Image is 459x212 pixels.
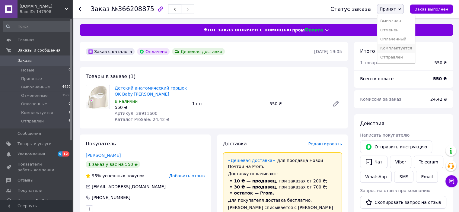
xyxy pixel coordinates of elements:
span: 30 ₴ — продавец [234,185,276,189]
span: 95% [92,173,101,178]
div: [PHONE_NUMBER] [91,195,131,201]
span: Покупатель [86,141,116,147]
span: 0 [69,101,71,107]
div: Заказ с каталога [86,48,135,55]
button: Email [416,171,438,183]
span: Действия [360,121,384,126]
button: SMS [394,171,413,183]
span: Всего к оплате [360,76,394,81]
span: Заказы и сообщения [18,48,60,53]
span: Новые [21,68,34,73]
a: [PERSON_NAME] [86,153,121,158]
span: Каталог ProSale [18,198,50,204]
div: 1 шт. [190,100,267,108]
a: «Дешевая доставка» [228,158,275,163]
button: Скопировать запрос на отзыв [360,196,446,209]
span: Редактировать [308,141,342,146]
span: Главная [18,37,34,43]
span: Комиссия за заказ [360,97,401,102]
span: 1580 [62,93,71,98]
button: Отправить инструкцию [360,141,432,153]
span: Отправлен [21,119,44,124]
span: Итого [360,48,375,54]
div: для продавца Новой Почтой на Prom. [228,157,337,169]
span: Артикул: 38911600 [115,111,158,116]
span: Заказ выполнен [415,7,448,11]
span: 1 товар [360,60,377,65]
a: Детский анатомический горшок OK Baby [PERSON_NAME] [115,86,187,97]
div: 550 ₴ [267,100,327,108]
div: 550 ₴ [115,104,187,110]
span: Выполненные [21,84,50,90]
li: , при заказах от 200 ₴; [228,178,337,184]
div: Статус заказа [330,6,371,12]
div: Вернуться назад [78,6,83,12]
button: Чат [360,156,387,168]
div: Для покупателя доставка бесплатно. [228,197,337,203]
span: 3 [69,76,71,81]
span: Отмененные [21,93,47,98]
li: , при заказах от 700 ₴; [228,184,337,190]
span: Добавить отзыв [169,173,205,178]
button: Заказ выполнен [410,5,453,14]
time: [DATE] 19:05 [314,49,342,54]
span: В наличии [115,99,138,104]
div: 1 заказ у вас на 550 ₴ [86,161,140,168]
a: Viber [390,156,411,168]
span: Отзывы [18,178,33,183]
span: 12 [62,151,69,157]
button: Чат с покупателем [445,175,457,187]
span: №366208875 [111,5,154,13]
span: Этот заказ оплачен с помощью [203,27,291,33]
li: Отправлен [377,53,415,62]
span: Запрос на отзыв про компанию [360,188,430,193]
span: 24.42 ₴ [430,97,447,102]
span: 10 ₴ — продавец [234,179,276,183]
span: Покупатели [18,188,42,193]
span: остаток — Prom. [234,191,274,195]
div: Дешевая доставка [172,48,225,55]
li: Выполнен [377,17,415,26]
a: Telegram [414,156,443,168]
span: Сообщения [18,131,41,136]
div: Ваш ID: 147908 [20,9,72,14]
span: Каталог ProSale: 24.42 ₴ [115,117,169,122]
span: 9 [58,151,62,157]
span: 1 [69,110,71,115]
span: Заказы [18,58,32,63]
span: 0 [69,68,71,73]
span: Уведомления [18,151,45,157]
span: Доставка [223,141,247,147]
span: Заказ [91,5,110,13]
span: Товары в заказе (1) [86,74,135,79]
span: Оплаченные [21,101,47,107]
a: Редактировать [330,98,342,110]
div: 550 ₴ [434,60,447,66]
li: Отменен [377,26,415,35]
span: 4420 [62,84,71,90]
span: Написать покупателю [360,133,410,138]
img: Детский анатомический горшок OK Baby Pasha White [86,85,110,109]
span: Принят [380,7,396,11]
input: Поиск [3,21,71,32]
span: mamam.com.ua [20,4,65,9]
div: Оплачено [137,48,170,55]
a: WhatsApp [360,171,392,183]
span: Товары и услуги [18,141,52,147]
span: 6 [69,119,71,124]
span: Принятые [21,76,42,81]
span: Комплектуется [21,110,53,115]
li: Комплектуется [377,44,415,53]
div: Доставку оплачивают: [228,171,337,177]
div: успешных покупок [86,173,145,179]
span: Показатели работы компании [18,162,56,172]
span: [EMAIL_ADDRESS][DOMAIN_NAME] [92,184,166,189]
b: 550 ₴ [433,76,447,81]
li: Оплаченный [377,35,415,44]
